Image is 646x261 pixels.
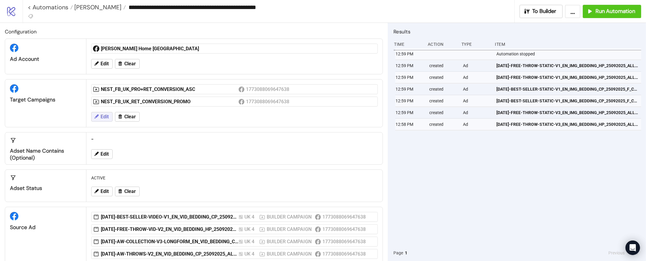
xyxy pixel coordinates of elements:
[267,225,312,233] div: BUILDER CAMPAIGN
[496,72,638,83] a: [DATE]-FREE-THROW-STATIC-V1_EN_IMG_BEDDING_HP_25092025_ALLG_CC_SC24_USP3_AW25
[496,119,638,130] a: [DATE]-FREE-THROW-STATIC-V3_EN_IMG_BEDDING_HP_25092025_ALLG_CC_SC24_USP3_AW25
[89,172,380,184] div: ACTIVE
[10,224,81,231] div: Source Ad
[595,8,635,15] span: Run Automation
[124,114,136,120] span: Clear
[496,48,643,60] div: Automation stopped
[101,114,109,120] span: Edit
[429,119,458,130] div: created
[91,187,113,196] button: Edit
[496,95,638,107] a: [DATE]-BEST-SELLER-STATIC-V1_EN_IMG_BEDDING_CP_25092025_F_CC_SC24_USP14_BESTSELLERS
[73,4,126,10] a: [PERSON_NAME]
[115,187,140,196] button: Clear
[267,250,312,258] div: BUILDER CAMPAIGN
[101,45,238,52] div: [PERSON_NAME] Home [GEOGRAPHIC_DATA]
[101,189,109,194] span: Edit
[496,83,638,95] a: [DATE]-BEST-SELLER-STATIC-V1_EN_IMG_BEDDING_CP_25092025_F_CC_SC24_USP14_BESTSELLERS
[395,83,425,95] div: 12:59 PM
[10,56,81,63] div: Ad Account
[496,86,638,92] span: [DATE]-BEST-SELLER-STATIC-V1_EN_IMG_BEDDING_CP_25092025_F_CC_SC24_USP14_BESTSELLERS
[28,4,73,10] a: < Automations
[73,3,121,11] span: [PERSON_NAME]
[101,86,238,93] div: NEST_FB_UK_PRO+RET_CONVERSION_ASC
[583,5,641,18] button: Run Automation
[395,107,425,118] div: 12:59 PM
[10,96,81,103] div: Target Campaigns
[496,107,638,118] a: [DATE]-FREE-THROW-STATIC-V3_EN_IMG_BEDDING_HP_25092025_ALLG_CC_SC24_USP3_AW25
[462,83,492,95] div: Ad
[101,226,238,233] div: [DATE]-FREE-THROW-VID-V2_EN_VID_BEDDING_HP_25092025_ALLG_CC_SC24_USP3_AW25
[395,60,425,71] div: 12:59 PM
[395,95,425,107] div: 12:59 PM
[496,109,638,116] span: [DATE]-FREE-THROW-STATIC-V3_EN_IMG_BEDDING_HP_25092025_ALLG_CC_SC24_USP3_AW25
[91,149,113,159] button: Edit
[244,225,257,233] div: UK 4
[533,8,557,15] span: To Builder
[10,185,81,192] div: Adset Status
[462,72,492,83] div: Ad
[462,107,492,118] div: Ad
[496,98,638,104] span: [DATE]-BEST-SELLER-STATIC-V1_EN_IMG_BEDDING_CP_25092025_F_CC_SC24_USP14_BESTSELLERS
[461,39,490,50] div: Type
[394,250,403,256] span: Page
[267,238,312,245] div: BUILDER CAMPAIGN
[101,238,238,245] div: [DATE]-AW-COLLECTION-V3-LONGFORM_EN_VID_BEDDING_CP_25092025_ALLG_NSE_SC3_USP10_AW25
[395,119,425,130] div: 12:58 PM
[626,241,640,255] div: Open Intercom Messenger
[429,95,458,107] div: created
[246,85,290,93] div: 1773088069647638
[565,5,580,18] button: ...
[429,83,458,95] div: created
[322,238,367,245] div: 1773088069647638
[124,189,136,194] span: Clear
[115,112,140,122] button: Clear
[494,39,641,50] div: Item
[429,60,458,71] div: created
[403,250,409,256] button: 1
[462,95,492,107] div: Ad
[520,5,563,18] button: To Builder
[322,225,367,233] div: 1773088069647638
[244,250,257,258] div: UK 4
[462,119,492,130] div: Ad
[395,72,425,83] div: 12:59 PM
[496,60,638,71] a: [DATE]-FREE-THROW-STATIC-V1_EN_IMG_BEDDING_HP_25092025_ALLG_CC_SC24_USP3_AW25
[496,121,638,128] span: [DATE]-FREE-THROW-STATIC-V3_EN_IMG_BEDDING_HP_25092025_ALLG_CC_SC24_USP3_AW25
[429,72,458,83] div: created
[101,251,238,257] div: [DATE]-AW-THROWS-V2_EN_VID_BEDDING_CP_25092025_ALLG_NSE_SC3_USP10_AW25
[101,214,238,220] div: [DATE]-BEST-SELLER-VIDEO-V1_EN_VID_BEDDING_CP_25092025_F_CC_SC24_USP14_BESTSELLERS
[101,98,238,105] div: NEST_FB_UK_RET_CONVERSION_PROMO
[395,48,425,60] div: 12:59 PM
[244,213,257,221] div: UK 4
[101,61,109,67] span: Edit
[427,39,457,50] div: Action
[267,213,312,221] div: BUILDER CAMPAIGN
[91,112,113,122] button: Edit
[89,135,380,146] div: ""
[322,250,367,258] div: 1773088069647638
[244,238,257,245] div: UK 4
[10,148,81,161] div: Adset Name contains (optional)
[496,74,638,81] span: [DATE]-FREE-THROW-STATIC-V1_EN_IMG_BEDDING_HP_25092025_ALLG_CC_SC24_USP3_AW25
[394,39,423,50] div: Time
[429,107,458,118] div: created
[5,28,383,36] h2: Configuration
[394,28,641,36] h2: Results
[101,151,109,157] span: Edit
[462,60,492,71] div: Ad
[91,59,113,69] button: Edit
[322,213,367,221] div: 1773088069647638
[115,59,140,69] button: Clear
[607,250,626,256] button: Previous
[496,62,638,69] span: [DATE]-FREE-THROW-STATIC-V1_EN_IMG_BEDDING_HP_25092025_ALLG_CC_SC24_USP3_AW25
[124,61,136,67] span: Clear
[246,98,290,105] div: 1773088069647638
